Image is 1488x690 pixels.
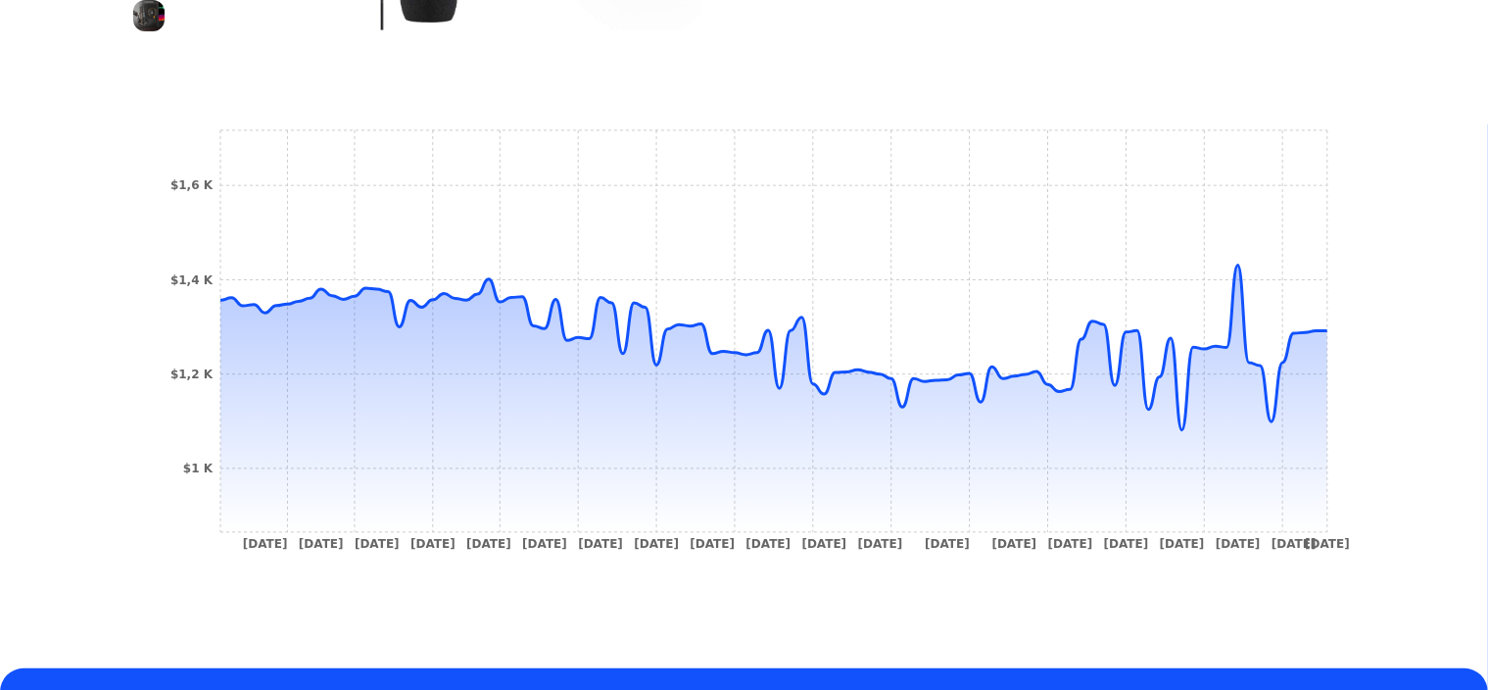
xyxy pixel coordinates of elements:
[242,538,287,552] tspan: [DATE]
[1159,538,1204,552] tspan: [DATE]
[991,538,1036,552] tspan: [DATE]
[169,179,213,193] tspan: $1,6 K
[522,538,567,552] tspan: [DATE]
[1047,538,1092,552] tspan: [DATE]
[690,538,735,552] tspan: [DATE]
[857,538,902,552] tspan: [DATE]
[354,538,399,552] tspan: [DATE]
[169,273,213,287] tspan: $1,4 K
[410,538,456,552] tspan: [DATE]
[801,538,846,552] tspan: [DATE]
[1103,538,1148,552] tspan: [DATE]
[169,368,213,381] tspan: $1,2 K
[925,538,970,552] tspan: [DATE]
[1305,538,1350,552] tspan: [DATE]
[745,538,791,552] tspan: [DATE]
[466,538,511,552] tspan: [DATE]
[298,538,343,552] tspan: [DATE]
[182,462,213,475] tspan: $1 K
[1271,538,1316,552] tspan: [DATE]
[634,538,679,552] tspan: [DATE]
[1215,538,1260,552] tspan: [DATE]
[578,538,623,552] tspan: [DATE]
